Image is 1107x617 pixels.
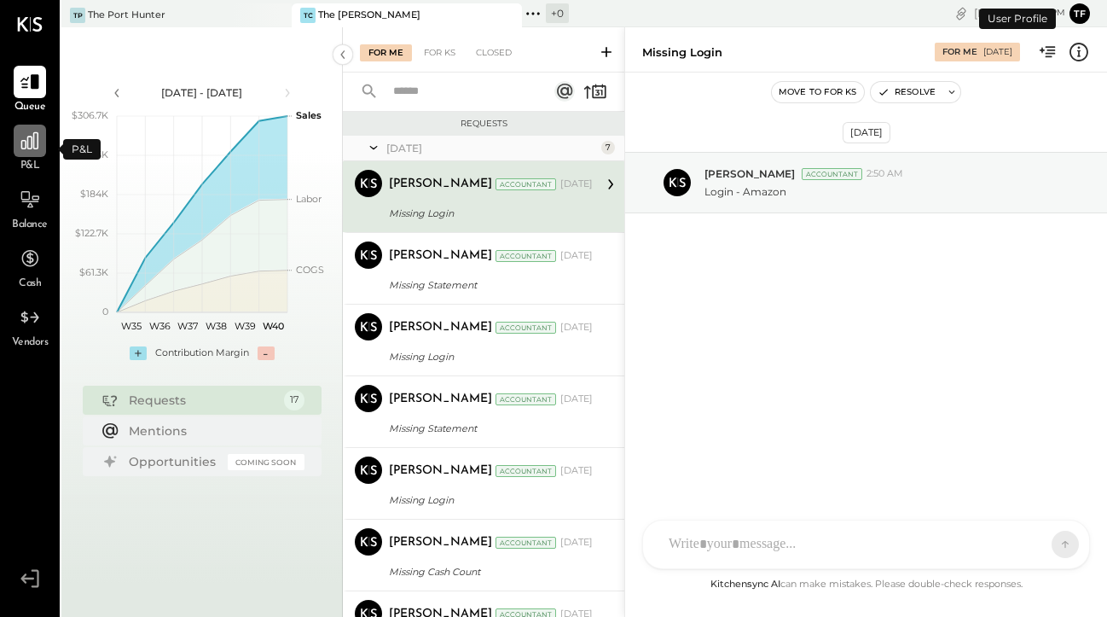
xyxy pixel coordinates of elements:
a: Cash [1,242,59,292]
div: Coming Soon [228,454,304,470]
div: Accountant [496,178,556,190]
div: Accountant [496,322,556,334]
text: $184K [80,188,108,200]
div: User Profile [979,9,1056,29]
div: copy link [953,4,970,22]
a: Balance [1,183,59,233]
text: W40 [262,320,283,332]
span: [PERSON_NAME] [704,166,795,181]
div: Missing Login [642,44,722,61]
div: [PERSON_NAME] [389,534,492,551]
text: W36 [148,320,170,332]
div: [DATE] - [DATE] [130,85,275,100]
div: [DATE] [560,249,593,263]
text: $61.3K [79,266,108,278]
text: W37 [177,320,198,332]
p: Login - Amazon [704,184,786,199]
text: W39 [234,320,255,332]
text: W35 [120,320,141,332]
div: Closed [467,44,520,61]
div: [DATE] [843,122,890,143]
div: TC [300,8,316,23]
div: [DATE] [974,5,1065,21]
div: [DATE] [560,536,593,550]
text: Labor [296,193,322,205]
div: [DATE] [560,464,593,478]
div: Missing Login [389,205,588,222]
div: Accountant [496,393,556,405]
div: - [258,346,275,360]
div: The Port Hunter [88,9,165,22]
div: Accountant [802,168,862,180]
div: Accountant [496,537,556,549]
span: Balance [12,218,48,233]
div: [PERSON_NAME] [389,391,492,408]
div: TP [70,8,85,23]
text: COGS [296,264,324,276]
div: For Me [942,46,977,58]
div: [PERSON_NAME] [389,247,492,265]
div: Accountant [496,250,556,262]
text: $245.3K [72,148,108,160]
text: $306.7K [72,109,108,121]
div: 17 [284,390,304,410]
span: pm [1051,7,1065,19]
a: Queue [1,66,59,115]
div: Missing Login [389,348,588,365]
div: Requests [129,392,275,409]
a: P&L [1,125,59,174]
div: Missing Cash Count [389,563,588,580]
button: Resolve [871,82,942,102]
div: The [PERSON_NAME] [318,9,420,22]
div: P&L [63,139,101,160]
div: Missing Statement [389,276,588,294]
button: tf [1069,3,1090,24]
div: + [130,346,147,360]
div: Accountant [496,465,556,477]
div: For KS [415,44,464,61]
button: Move to for ks [772,82,864,102]
div: [DATE] [560,321,593,335]
div: Missing Statement [389,420,588,437]
text: Sales [296,109,322,121]
div: 7 [601,141,615,154]
div: + 0 [546,3,569,23]
div: Contribution Margin [155,346,249,360]
div: [PERSON_NAME] [389,463,492,480]
div: [PERSON_NAME] [389,319,492,336]
span: 2:50 AM [866,167,903,181]
span: Vendors [12,335,49,351]
span: Queue [14,100,46,115]
div: Mentions [129,422,296,439]
span: Cash [19,276,41,292]
div: Missing Login [389,492,588,509]
div: [DATE] [560,393,593,406]
div: [PERSON_NAME] [389,176,492,193]
div: [DATE] [386,141,597,155]
text: 0 [102,306,108,317]
div: Requests [351,118,616,130]
span: 11 : 07 [1014,5,1048,21]
div: [DATE] [560,178,593,191]
a: Vendors [1,301,59,351]
div: [DATE] [983,46,1012,58]
div: For Me [360,44,412,61]
text: $122.7K [75,227,108,239]
span: P&L [20,159,40,174]
div: Opportunities [129,453,219,470]
text: W38 [206,320,227,332]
